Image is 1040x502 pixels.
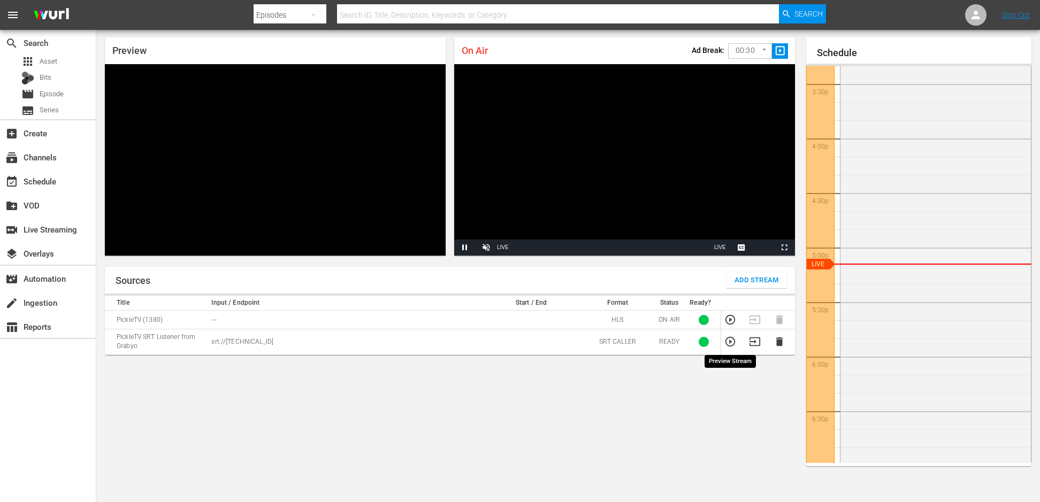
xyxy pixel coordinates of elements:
[652,311,686,329] td: ON AIR
[208,296,479,311] th: Input / Endpoint
[692,46,724,55] p: Ad Break:
[105,329,208,354] td: PickleTV SRT Listener from Grabyo
[774,240,795,256] button: Fullscreen
[5,127,18,140] span: Create
[5,273,18,285] span: Automation
[714,244,726,250] span: LIVE
[21,72,34,84] div: Bits
[774,45,786,57] span: slideshow_sharp
[724,314,736,326] button: Preview Stream
[1002,11,1030,19] a: Sign Out
[112,45,147,56] span: Preview
[817,48,1031,58] h1: Schedule
[779,4,826,24] button: Search
[105,64,446,256] div: Video Player
[652,329,686,354] td: READY
[5,297,18,310] span: Ingestion
[454,64,795,256] div: Video Player
[5,151,18,164] span: Channels
[454,240,476,256] button: Pause
[709,240,731,256] button: Seek to live, currently playing live
[774,336,785,347] button: Delete
[5,199,18,212] span: VOD
[735,274,779,287] span: Add Stream
[6,9,19,21] span: menu
[462,45,488,56] span: On Air
[26,3,77,28] img: ans4CAIJ8jUAAAAAAAAAAAAAAAAAAAAAAAAgQb4GAAAAAAAAAAAAAAAAAAAAAAAAJMjXAAAAAAAAAAAAAAAAAAAAAAAAgAT5G...
[479,296,583,311] th: Start / End
[5,175,18,188] span: Schedule
[794,4,823,24] span: Search
[40,105,59,115] span: Series
[583,311,652,329] td: HLS
[752,240,774,256] button: Picture-in-Picture
[5,321,18,334] span: Reports
[583,329,652,354] td: SRT CALLER
[105,296,208,311] th: Title
[105,311,208,329] td: PickleTV (1380)
[21,55,34,68] span: Asset
[5,248,18,260] span: Overlays
[5,37,18,50] span: Search
[40,56,57,67] span: Asset
[5,223,18,236] span: Live Streaming
[727,272,787,288] button: Add Stream
[497,240,509,256] div: LIVE
[40,72,51,83] span: Bits
[21,88,34,101] span: Episode
[208,311,479,329] td: ---
[749,336,761,347] button: Transition
[21,104,34,117] span: Series
[731,240,752,256] button: Captions
[40,89,64,99] span: Episode
[476,240,497,256] button: Unmute
[116,275,150,286] h1: Sources
[211,337,476,346] p: srt://[TECHNICAL_ID]
[583,296,652,311] th: Format
[686,296,721,311] th: Ready?
[652,296,686,311] th: Status
[728,41,772,61] div: 00:30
